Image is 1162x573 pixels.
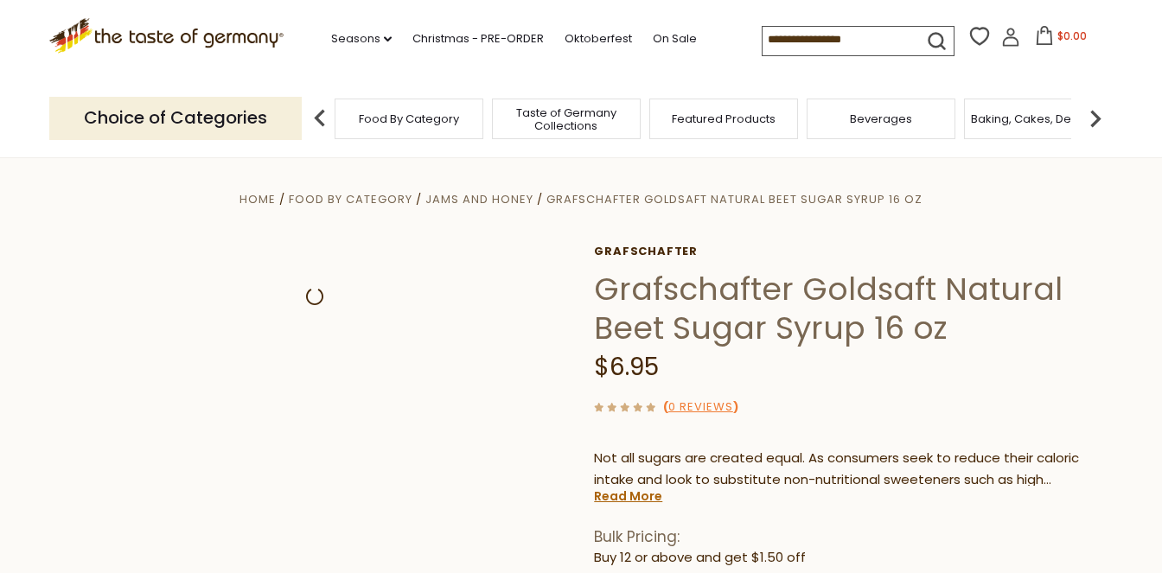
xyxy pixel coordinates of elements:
a: Taste of Germany Collections [497,106,635,132]
a: Baking, Cakes, Desserts [971,112,1105,125]
img: previous arrow [303,101,337,136]
button: $0.00 [1024,26,1097,52]
a: Jams and Honey [425,191,533,207]
a: Read More [594,487,662,505]
a: Grafschafter Goldsaft Natural Beet Sugar Syrup 16 oz [546,191,923,207]
h1: Bulk Pricing: [594,528,1100,546]
span: ( ) [663,398,738,415]
p: Choice of Categories [49,97,302,139]
a: Home [239,191,276,207]
a: Seasons [331,29,392,48]
img: next arrow [1078,101,1113,136]
span: $6.95 [594,350,659,384]
a: Food By Category [359,112,459,125]
h1: Grafschafter Goldsaft Natural Beet Sugar Syrup 16 oz [594,270,1100,347]
a: On Sale [653,29,697,48]
a: Grafschafter [594,245,1100,258]
a: Oktoberfest [565,29,632,48]
a: Food By Category [289,191,412,207]
li: Buy 12 or above and get $1.50 off [594,547,1100,569]
span: $0.00 [1057,29,1087,43]
a: Featured Products [672,112,776,125]
p: Not all sugars are created equal. As consumers seek to reduce their caloric intake and look to su... [594,448,1100,491]
a: 0 Reviews [668,398,733,417]
a: Christmas - PRE-ORDER [412,29,544,48]
a: Beverages [850,112,912,125]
